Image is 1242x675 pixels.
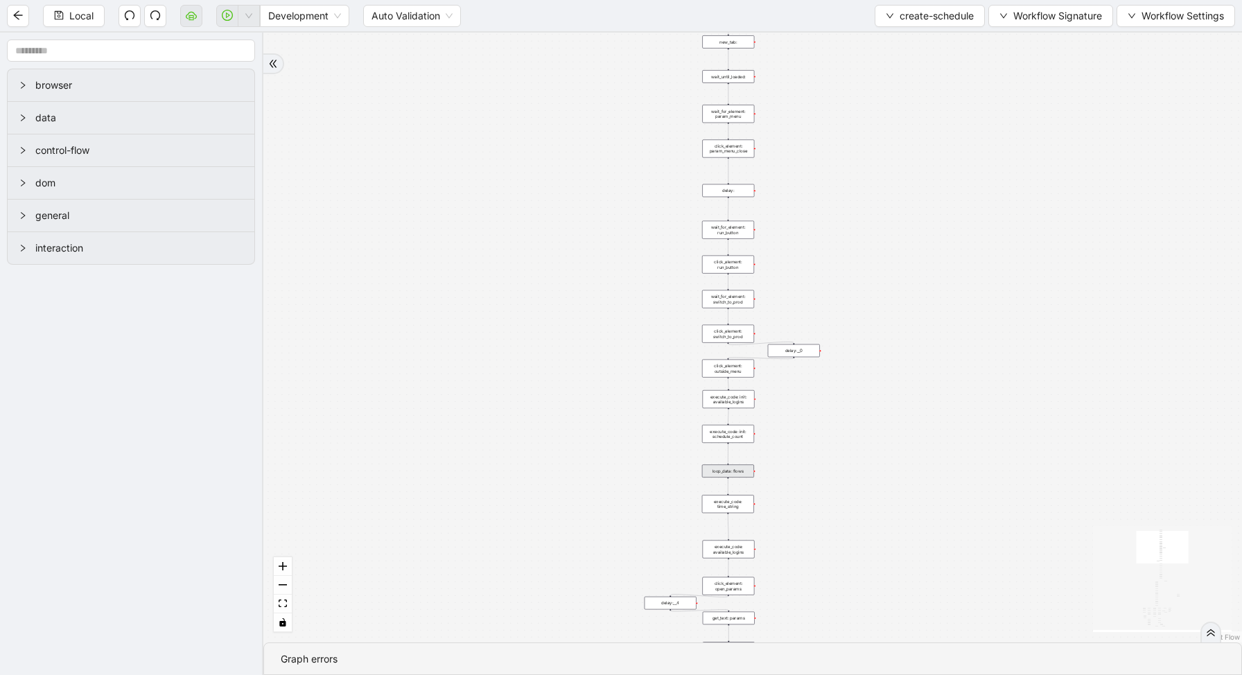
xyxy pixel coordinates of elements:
span: right [19,244,27,252]
span: cloud-server [186,10,197,21]
span: redo [150,10,161,21]
span: interaction [35,240,243,256]
button: cloud-server [180,5,202,27]
div: loop_data: flows [702,464,754,477]
span: right [19,114,27,122]
button: arrow-left [7,5,29,27]
span: right [19,146,27,155]
span: down [999,12,1008,20]
div: execute_code: time_string [702,495,754,513]
g: Edge from click_element: outside_menu to execute_code: init: available_logins [728,378,728,389]
button: toggle interactivity [274,613,292,632]
span: Auto Validation [371,6,453,26]
button: zoom in [274,557,292,576]
g: Edge from delay:__0 to click_element: outside_menu [728,358,794,359]
span: undo [124,10,135,21]
span: down [886,12,894,20]
div: wait_for_element: param_menu [702,105,754,123]
div: control-flow [8,134,254,166]
button: downcreate-schedule [875,5,985,27]
span: right [19,81,27,89]
div: click_element: param_menu_close [702,139,754,157]
div: delay:__0 [768,344,820,357]
span: play-circle [222,10,233,21]
span: double-right [268,59,278,69]
div: click_element: outside_menu [702,360,754,378]
div: click_element: switch_to_prod [702,325,754,343]
div: wait_for_element: run_button [702,221,754,239]
span: general [35,208,243,223]
button: down [238,5,260,27]
span: right [19,179,27,187]
div: delay: [702,184,754,198]
a: React Flow attribution [1204,633,1240,641]
div: browser [8,69,254,101]
div: click_element: open_params [702,577,754,595]
span: arrow-left [12,10,24,21]
span: create-schedule [900,8,974,24]
div: delay:__4 [645,597,697,610]
button: saveLocal [43,5,105,27]
div: click_element: run_button [702,256,754,274]
g: Edge from execute_code: init: available_logins to execute_code: init: schedule_count [728,410,728,424]
span: Development [268,6,341,26]
div: execute_code: init: schedule_count [702,425,754,443]
div: wait_until_loaded: [702,70,754,83]
div: execute_code: init: available_logins [703,390,755,408]
span: down [245,12,253,20]
span: double-right [1206,628,1216,638]
button: zoom out [274,576,292,595]
g: Edge from execute_code: time_string to execute_code: available_logins [728,514,728,539]
div: new_tab: [702,35,754,49]
div: data [8,102,254,134]
button: downWorkflow Signature [988,5,1113,27]
div: general [8,200,254,231]
span: Workflow Signature [1013,8,1102,24]
div: wait_for_element: switch_to_prod [702,290,754,308]
div: dom [8,167,254,199]
span: save [54,10,64,20]
span: Workflow Settings [1142,8,1224,24]
span: dom [35,175,243,191]
button: redo [144,5,166,27]
g: Edge from click_element: switch_to_prod to delay:__0 [728,342,794,344]
span: Local [69,8,94,24]
span: data [35,110,243,125]
div: Graph errors [281,651,1225,667]
g: Edge from click_element: open_params to delay:__4 [670,595,728,597]
button: undo [119,5,141,27]
span: control-flow [35,143,243,158]
span: browser [35,78,243,93]
button: play-circle [216,5,238,27]
span: down [1128,12,1136,20]
button: fit view [274,595,292,613]
div: get_text: params [703,612,755,625]
div: execute_code: available_logins [703,541,755,559]
span: right [19,211,27,220]
div: interaction [8,232,254,264]
button: downWorkflow Settings [1117,5,1235,27]
g: Edge from delay:__4 to get_text: params [670,610,728,611]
